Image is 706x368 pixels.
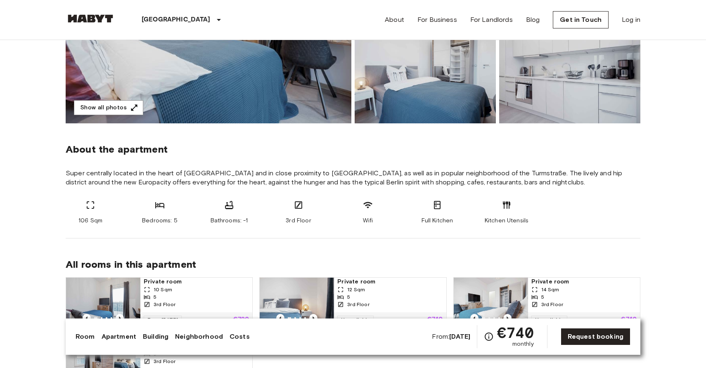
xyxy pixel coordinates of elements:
p: €740 [621,316,637,323]
span: Unavailable [531,316,568,324]
span: 10 Sqm [154,286,172,293]
span: monthly [512,340,534,348]
span: All rooms in this apartment [66,258,640,271]
a: Get in Touch [553,11,609,28]
span: 3rd Floor [154,301,175,308]
button: Previous image [116,314,124,322]
span: Full Kitchen [422,217,453,225]
a: Apartment [102,332,136,342]
span: Wifi [363,217,373,225]
button: Previous image [503,314,512,322]
span: Bedrooms: 5 [142,217,178,225]
span: 14 Sqm [541,286,559,293]
span: 12 Sqm [347,286,365,293]
span: 3rd Floor [541,301,563,308]
a: Blog [526,15,540,25]
a: Log in [622,15,640,25]
img: Habyt [66,14,115,23]
p: €740 [427,316,443,323]
span: Bathrooms: -1 [211,217,248,225]
b: [DATE] [449,333,470,340]
span: Kitchen Utensils [485,217,528,225]
a: Costs [230,332,250,342]
span: Private room [531,278,637,286]
a: Building [143,332,168,342]
a: Neighborhood [175,332,223,342]
button: Show all photos [74,100,143,116]
span: 3rd Floor [347,301,369,308]
button: Previous image [276,314,284,322]
svg: Check cost overview for full price breakdown. Please note that discounts apply to new joiners onl... [484,332,494,342]
span: 3rd Floor [286,217,311,225]
p: €720 [233,316,249,323]
span: About the apartment [66,143,168,156]
span: €740 [497,325,534,340]
a: Marketing picture of unit DE-01-008-005-05HFPrevious imagePrevious imagePrivate room12 Sqm53rd Fl... [259,277,446,328]
img: Marketing picture of unit DE-01-008-005-05HF [260,278,334,327]
span: 5 [347,293,350,301]
span: Private room [337,278,443,286]
span: From: [432,332,470,341]
span: 106 Sqm [78,217,102,225]
a: For Business [417,15,457,25]
button: Previous image [309,314,317,322]
a: About [385,15,404,25]
a: Request booking [561,328,630,345]
button: Previous image [83,314,91,322]
a: Marketing picture of unit DE-01-008-005-01HFPrevious imagePrevious imagePrivate room10 Sqm53rd Fl... [66,277,253,328]
a: For Landlords [470,15,513,25]
a: Room [76,332,95,342]
button: Previous image [470,314,479,322]
span: 3rd Floor [154,358,175,365]
span: 5 [154,293,156,301]
span: Private room [144,278,249,286]
img: Marketing picture of unit DE-01-008-005-01HF [66,278,140,327]
span: Unavailable [337,316,374,324]
a: Marketing picture of unit DE-01-008-005-04HFPrevious imagePrevious imagePrivate room14 Sqm53rd Fl... [453,277,640,328]
span: 5 [541,293,544,301]
span: From [DATE] [144,316,182,324]
img: Marketing picture of unit DE-01-008-005-04HF [454,278,528,327]
p: [GEOGRAPHIC_DATA] [142,15,211,25]
span: Super centrally located in the heart of [GEOGRAPHIC_DATA] and in close proximity to [GEOGRAPHIC_D... [66,169,640,187]
img: Picture of unit DE-01-008-005-03HF [499,15,640,123]
img: Picture of unit DE-01-008-005-03HF [355,15,496,123]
